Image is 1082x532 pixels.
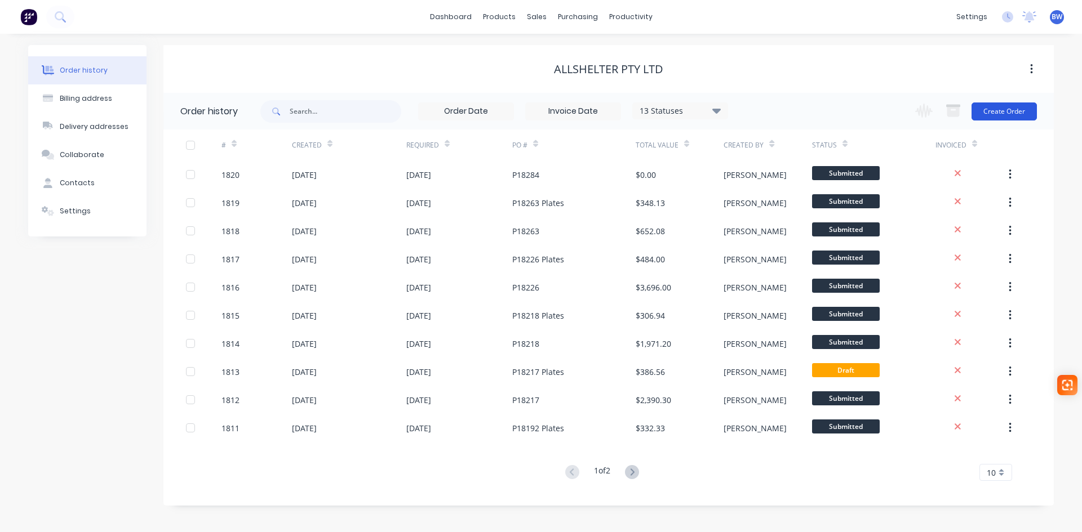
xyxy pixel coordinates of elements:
div: Created By [724,140,764,150]
div: 13 Statuses [633,105,728,117]
div: [PERSON_NAME] [724,394,787,406]
div: [DATE] [406,281,431,293]
div: P18226 [512,281,539,293]
span: Draft [812,363,880,377]
div: [DATE] [406,169,431,181]
div: P18218 [512,338,539,350]
div: PO # [512,129,636,160]
div: $3,696.00 [636,281,671,293]
button: Billing address [28,84,147,113]
div: [DATE] [292,422,317,434]
div: [PERSON_NAME] [724,197,787,209]
div: [DATE] [406,253,431,265]
div: [DATE] [406,422,431,434]
div: 1819 [221,197,240,209]
span: Submitted [812,251,880,265]
div: Contacts [60,178,95,188]
div: Invoiced [935,140,966,150]
button: Delivery addresses [28,113,147,141]
div: [DATE] [292,197,317,209]
div: Settings [60,206,91,216]
div: P18263 [512,225,539,237]
button: Create Order [972,102,1037,120]
div: 1817 [221,253,240,265]
a: dashboard [424,8,477,25]
div: 1812 [221,394,240,406]
div: Status [812,129,935,160]
div: 1814 [221,338,240,350]
div: [DATE] [406,366,431,378]
div: $1,971.20 [636,338,671,350]
div: $332.33 [636,422,665,434]
div: [PERSON_NAME] [724,225,787,237]
div: sales [521,8,552,25]
div: 1820 [221,169,240,181]
div: Required [406,129,512,160]
div: 1813 [221,366,240,378]
div: Order history [60,65,108,75]
div: [DATE] [292,281,317,293]
div: $348.13 [636,197,665,209]
div: P18226 Plates [512,253,564,265]
div: settings [951,8,993,25]
div: 1 of 2 [594,464,610,481]
div: [DATE] [406,394,431,406]
div: Status [812,140,837,150]
div: $386.56 [636,366,665,378]
div: $2,390.30 [636,394,671,406]
div: $652.08 [636,225,665,237]
div: [PERSON_NAME] [724,310,787,321]
div: Total Value [636,129,724,160]
span: Submitted [812,419,880,433]
span: Submitted [812,391,880,405]
button: Settings [28,197,147,225]
input: Order Date [419,103,513,120]
button: Collaborate [28,141,147,169]
div: [DATE] [292,253,317,265]
div: Collaborate [60,150,104,160]
div: [PERSON_NAME] [724,422,787,434]
img: Factory [20,8,37,25]
div: Order history [180,105,238,118]
div: P18218 Plates [512,310,564,321]
div: $306.94 [636,310,665,321]
span: 10 [987,467,996,479]
div: [DATE] [406,197,431,209]
div: [DATE] [406,225,431,237]
div: P18263 Plates [512,197,564,209]
span: Submitted [812,279,880,293]
div: PO # [512,140,527,150]
input: Invoice Date [526,103,620,120]
div: Total Value [636,140,679,150]
div: [DATE] [292,338,317,350]
div: P18217 [512,394,539,406]
div: [DATE] [292,310,317,321]
div: purchasing [552,8,604,25]
div: Invoiced [935,129,1006,160]
div: P18284 [512,169,539,181]
input: Search... [290,100,401,123]
div: P18192 Plates [512,422,564,434]
button: Order history [28,56,147,84]
div: productivity [604,8,658,25]
span: BW [1052,12,1062,22]
div: # [221,129,292,160]
span: Submitted [812,194,880,208]
div: $484.00 [636,253,665,265]
div: Required [406,140,439,150]
div: [PERSON_NAME] [724,253,787,265]
div: 1818 [221,225,240,237]
div: Allshelter Pty Ltd [554,62,663,76]
div: [PERSON_NAME] [724,338,787,350]
span: Submitted [812,335,880,349]
div: [PERSON_NAME] [724,281,787,293]
div: [PERSON_NAME] [724,366,787,378]
div: P18217 Plates [512,366,564,378]
span: Submitted [812,307,880,321]
div: [DATE] [292,366,317,378]
div: 1816 [221,281,240,293]
div: [DATE] [292,394,317,406]
div: Delivery addresses [60,122,128,132]
button: Contacts [28,169,147,197]
span: Submitted [812,222,880,236]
